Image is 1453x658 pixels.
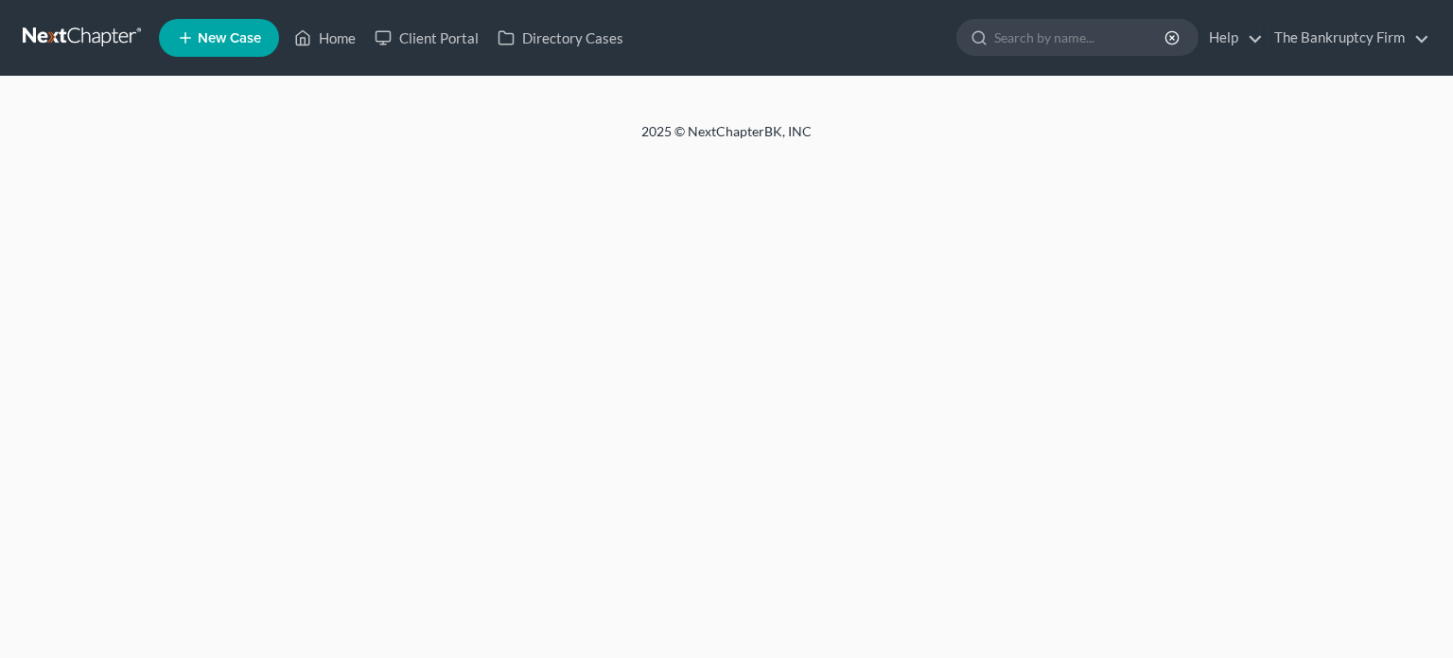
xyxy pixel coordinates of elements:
a: Client Portal [365,21,488,55]
input: Search by name... [994,20,1167,55]
a: Help [1199,21,1263,55]
a: Home [285,21,365,55]
span: New Case [198,31,261,45]
a: The Bankruptcy Firm [1265,21,1429,55]
a: Directory Cases [488,21,633,55]
div: 2025 © NextChapterBK, INC [187,122,1266,156]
